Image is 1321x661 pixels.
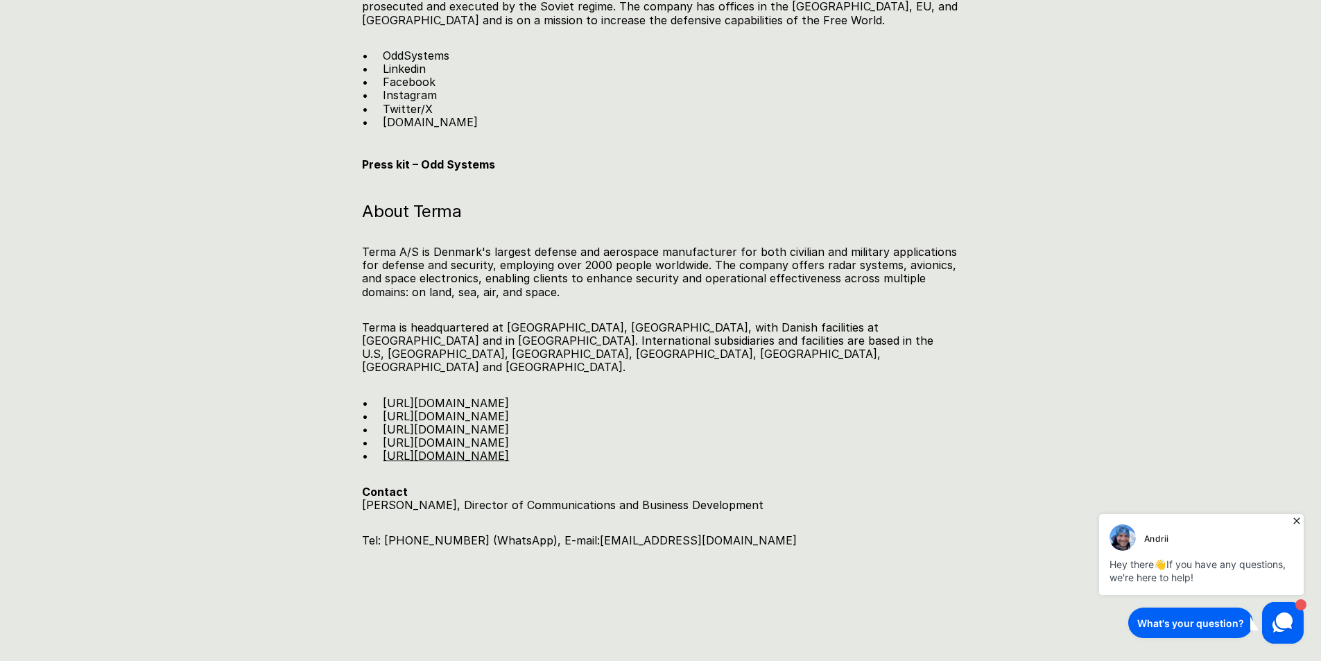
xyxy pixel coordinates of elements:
[383,102,433,116] a: Twitter/X
[383,449,509,463] a: [URL][DOMAIN_NAME]
[383,409,509,423] a: [URL][DOMAIN_NAME]
[383,88,437,102] a: Instagram
[383,436,509,449] a: [URL][DOMAIN_NAME]
[1096,510,1307,647] iframe: HelpCrunch
[362,200,958,223] h3: ​​About Terma
[600,533,797,547] a: [EMAIL_ADDRESS][DOMAIN_NAME]
[383,75,435,89] a: Facebook
[383,62,426,76] a: Linkedin
[383,396,509,410] a: [URL][DOMAIN_NAME]
[383,49,449,62] a: OddSystems
[362,485,408,499] strong: Contact
[362,321,958,375] p: Terma is headquartered at [GEOGRAPHIC_DATA], [GEOGRAPHIC_DATA], with Danish facilities at [GEOGRA...
[383,115,478,129] a: [DOMAIN_NAME]
[383,422,509,436] a: [URL][DOMAIN_NAME]
[362,157,495,171] a: Press kit – Odd Systems
[362,534,958,547] p: Tel: [PHONE_NUMBER] (WhatsApp), E-mail:
[362,486,958,512] p: [PERSON_NAME], Director of Communications and Business Development
[362,246,958,299] p: Terma A/S is Denmark's largest defense and aerospace manufacturer for both civilian and military ...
